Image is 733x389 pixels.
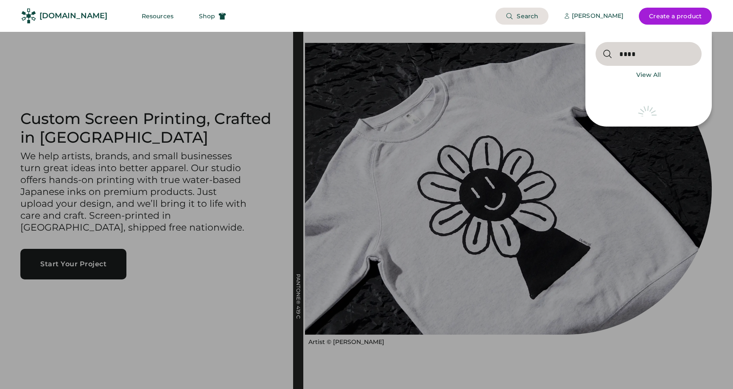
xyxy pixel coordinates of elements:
[199,13,215,19] span: Shop
[572,12,624,20] div: [PERSON_NAME]
[21,8,36,23] img: Rendered Logo - Screens
[495,8,548,25] button: Search
[636,71,661,79] div: View All
[517,13,538,19] span: Search
[39,11,107,21] div: [DOMAIN_NAME]
[131,8,184,25] button: Resources
[693,351,729,387] iframe: Front Chat
[189,8,236,25] button: Shop
[639,8,712,25] button: Create a product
